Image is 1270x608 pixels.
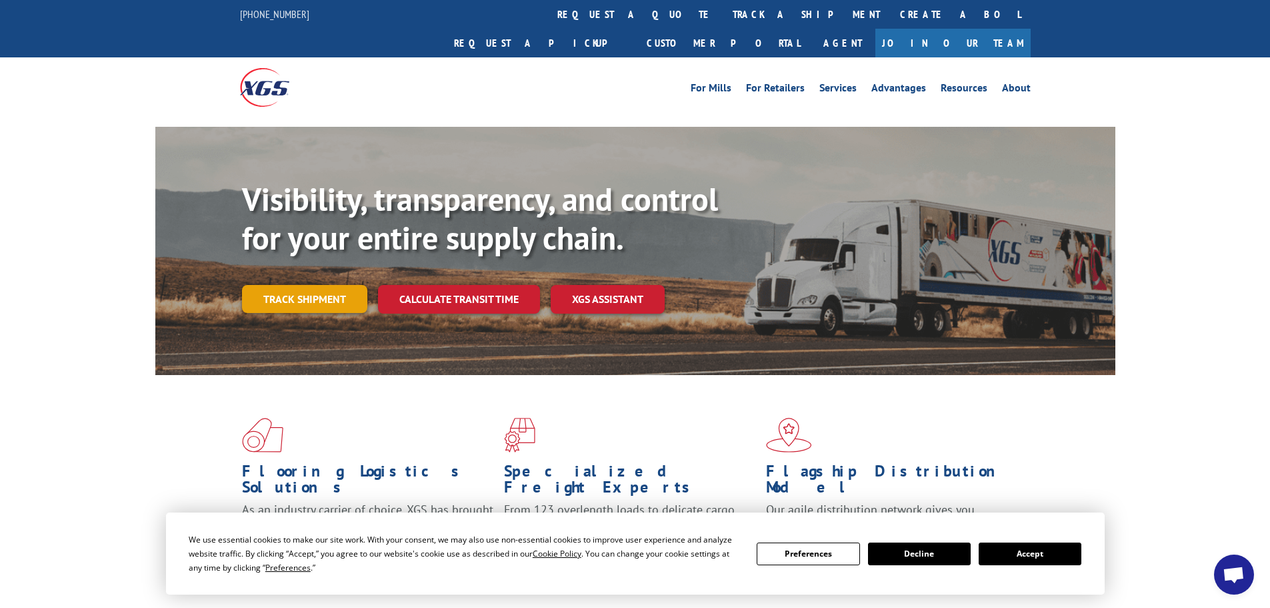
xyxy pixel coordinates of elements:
a: Agent [810,29,875,57]
a: Track shipment [242,285,367,313]
span: As an industry carrier of choice, XGS has brought innovation and dedication to flooring logistics... [242,502,493,549]
a: About [1002,83,1031,97]
p: From 123 overlength loads to delicate cargo, our experienced staff knows the best way to move you... [504,502,756,561]
b: Visibility, transparency, and control for your entire supply chain. [242,178,718,258]
a: Services [819,83,857,97]
span: Our agile distribution network gives you nationwide inventory management on demand. [766,502,1011,533]
img: xgs-icon-focused-on-flooring-red [504,418,535,452]
a: Join Our Team [875,29,1031,57]
button: Decline [868,543,971,565]
div: Cookie Consent Prompt [166,513,1105,595]
a: Request a pickup [444,29,637,57]
a: Calculate transit time [378,285,540,314]
a: Open chat [1214,555,1254,595]
a: Resources [941,83,987,97]
span: Cookie Policy [533,548,581,559]
a: [PHONE_NUMBER] [240,7,309,21]
h1: Specialized Freight Experts [504,463,756,502]
a: Advantages [871,83,926,97]
a: For Mills [691,83,731,97]
h1: Flooring Logistics Solutions [242,463,494,502]
div: We use essential cookies to make our site work. With your consent, we may also use non-essential ... [189,533,741,575]
button: Preferences [757,543,859,565]
span: Preferences [265,562,311,573]
h1: Flagship Distribution Model [766,463,1018,502]
a: For Retailers [746,83,805,97]
img: xgs-icon-flagship-distribution-model-red [766,418,812,452]
img: xgs-icon-total-supply-chain-intelligence-red [242,418,283,452]
a: XGS ASSISTANT [551,285,665,314]
a: Customer Portal [637,29,810,57]
button: Accept [979,543,1081,565]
